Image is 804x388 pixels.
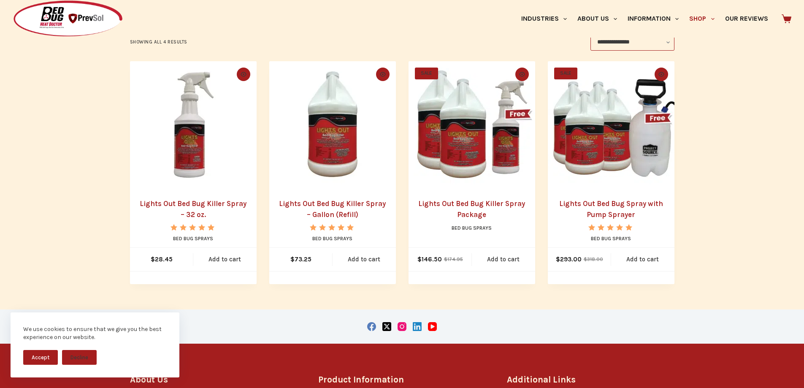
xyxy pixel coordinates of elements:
[382,322,391,331] a: X (Twitter)
[23,350,58,365] button: Accept
[556,255,582,263] bdi: 293.00
[130,38,188,46] p: Showing all 4 results
[584,256,587,262] span: $
[269,61,396,188] picture: lights-out-gallon
[452,225,492,231] a: Bed Bug Sprays
[398,322,406,331] a: Instagram
[409,61,535,188] img: Lights Out Bed Bug Spray Package with two gallons and one 32 oz
[428,322,437,331] a: YouTube
[7,3,32,29] button: Open LiveChat chat widget
[237,68,250,81] button: Quick view toggle
[151,255,155,263] span: $
[290,255,311,263] bdi: 73.25
[151,255,173,263] bdi: 28.45
[418,199,525,219] a: Lights Out Bed Bug Killer Spray Package
[417,255,422,263] span: $
[310,224,355,231] div: Rated 5.00 out of 5
[333,248,396,271] a: Add to cart: “Lights Out Bed Bug Killer Spray - Gallon (Refill)”
[417,255,442,263] bdi: 146.50
[130,61,257,188] img: Lights Out Bed Bug Killer Spray - 32 oz.
[173,236,213,241] a: Bed Bug Sprays
[444,256,447,262] span: $
[548,61,674,188] a: Lights Out Bed Bug Spray with Pump Sprayer
[415,68,438,79] span: SALE
[472,248,535,271] a: Add to cart: “Lights Out Bed Bug Killer Spray Package”
[409,61,535,188] picture: LightsOutPackage
[409,61,535,188] a: Lights Out Bed Bug Killer Spray Package
[62,350,97,365] button: Decline
[140,199,246,219] a: Lights Out Bed Bug Killer Spray – 32 oz.
[413,322,422,331] a: LinkedIn
[130,373,298,386] h3: About Us
[23,325,167,342] div: We use cookies to ensure that we give you the best experience on our website.
[130,61,257,188] picture: lights-out-qt-sprayer
[590,34,674,51] select: Shop order
[515,68,529,81] button: Quick view toggle
[367,322,376,331] a: Facebook
[171,224,216,231] div: Rated 5.00 out of 5
[588,224,633,250] span: Rated out of 5
[376,68,390,81] button: Quick view toggle
[193,248,257,271] a: Add to cart: “Lights Out Bed Bug Killer Spray - 32 oz.”
[310,224,355,250] span: Rated out of 5
[655,68,668,81] button: Quick view toggle
[290,255,295,263] span: $
[559,199,663,219] a: Lights Out Bed Bug Spray with Pump Sprayer
[584,256,603,262] bdi: 318.00
[611,248,674,271] a: Add to cart: “Lights Out Bed Bug Spray with Pump Sprayer”
[591,236,631,241] a: Bed Bug Sprays
[588,224,633,231] div: Rated 5.00 out of 5
[318,373,486,386] h3: Product Information
[556,255,560,263] span: $
[444,256,463,262] bdi: 174.95
[279,199,386,219] a: Lights Out Bed Bug Killer Spray – Gallon (Refill)
[171,224,216,250] span: Rated out of 5
[312,236,352,241] a: Bed Bug Sprays
[269,61,396,188] img: Lights Out Bed Bug Killer Spray - Gallon (Refill)
[554,68,577,79] span: SALE
[507,373,674,386] h3: Additional Links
